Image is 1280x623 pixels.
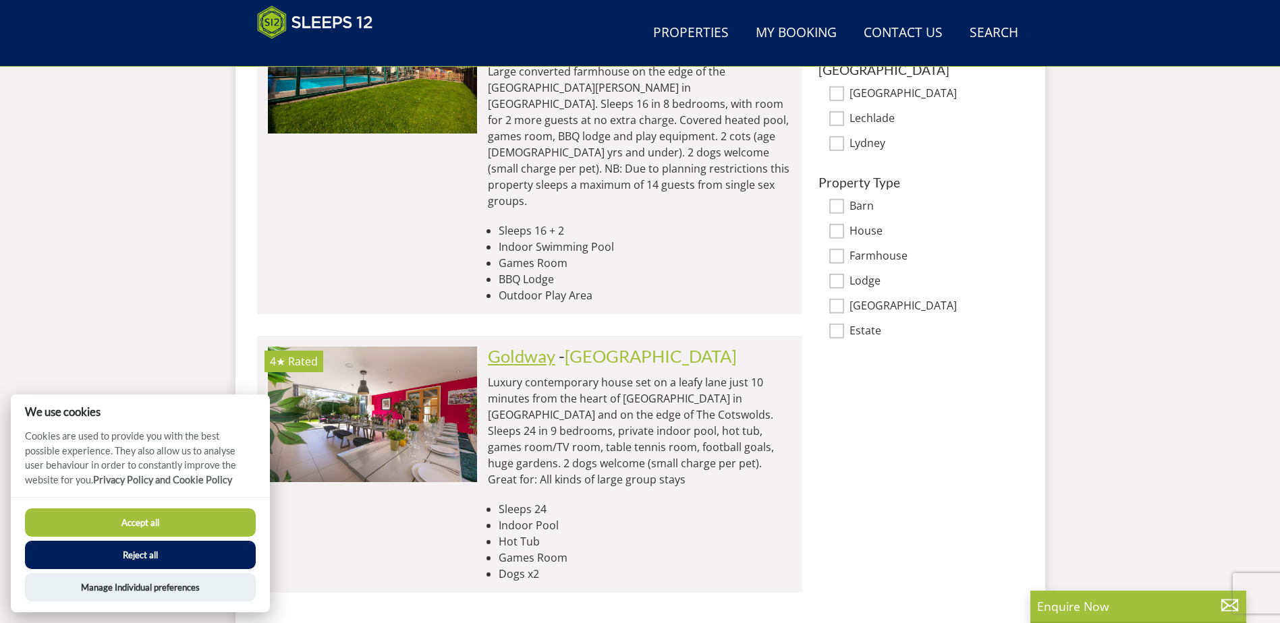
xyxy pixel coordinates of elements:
[268,347,477,481] img: goldway-gloucestershire-accommodation-holiday-home-sleeps-10.original.jpg
[818,175,1013,189] h3: Property Type
[488,346,555,366] a: Goldway
[850,225,1013,239] label: House
[499,550,791,566] li: Games Room
[499,287,791,303] li: Outdoor Play Area
[850,324,1013,339] label: Estate
[499,222,791,239] li: Sleeps 16 + 2
[648,18,734,49] a: Properties
[25,508,256,537] button: Accept all
[850,299,1013,314] label: [GEOGRAPHIC_DATA]
[250,47,392,59] iframe: Customer reviews powered by Trustpilot
[11,429,270,497] p: Cookies are used to provide you with the best possible experience. They also allow us to analyse ...
[288,354,318,369] span: Rated
[25,541,256,569] button: Reject all
[488,374,791,487] p: Luxury contemporary house set on a leafy lane just 10 minutes from the heart of [GEOGRAPHIC_DATA]...
[565,346,737,366] a: [GEOGRAPHIC_DATA]
[850,200,1013,214] label: Barn
[499,255,791,271] li: Games Room
[850,274,1013,289] label: Lodge
[818,49,1013,77] h3: Places within [GEOGRAPHIC_DATA]
[850,137,1013,152] label: Lydney
[257,5,373,39] img: Sleeps 12
[750,18,842,49] a: My Booking
[488,63,791,209] p: Large converted farmhouse on the edge of the [GEOGRAPHIC_DATA][PERSON_NAME] in [GEOGRAPHIC_DATA]....
[499,501,791,517] li: Sleeps 24
[1037,597,1240,615] p: Enquire Now
[25,573,256,601] button: Manage Individual preferences
[499,271,791,287] li: BBQ Lodge
[268,347,477,481] a: 4★ Rated
[850,112,1013,127] label: Lechlade
[499,533,791,550] li: Hot Tub
[270,354,285,369] span: Goldway has a 4 star rating under the Quality in Tourism Scheme
[11,405,270,418] h2: We use cookies
[858,18,948,49] a: Contact Us
[964,18,1024,49] a: Search
[499,517,791,533] li: Indoor Pool
[559,346,737,366] span: -
[499,566,791,582] li: Dogs x2
[850,87,1013,102] label: [GEOGRAPHIC_DATA]
[850,249,1013,264] label: Farmhouse
[93,474,232,485] a: Privacy Policy and Cookie Policy
[499,239,791,255] li: Indoor Swimming Pool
